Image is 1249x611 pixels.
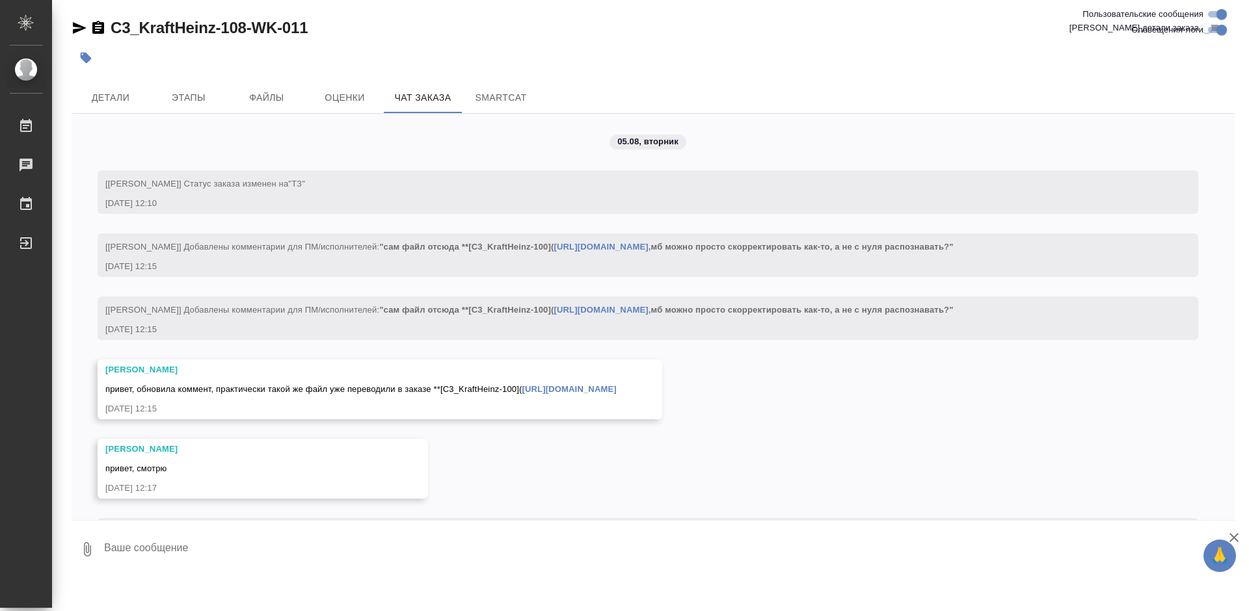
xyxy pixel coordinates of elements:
[1203,539,1236,572] button: 🙏
[79,90,142,106] span: Детали
[1082,8,1203,21] span: Пользовательские сообщения
[105,363,617,376] div: [PERSON_NAME]
[617,135,678,148] p: 05.08, вторник
[1209,542,1231,569] span: 🙏
[105,384,617,394] span: привет, обновила коммент, практически такой же файл уже переводили в заказе **[C3_KraftHeinz-100](
[105,197,1153,210] div: [DATE] 12:10
[105,260,1153,273] div: [DATE] 12:15
[72,20,87,36] button: Скопировать ссылку для ЯМессенджера
[522,384,616,394] a: [URL][DOMAIN_NAME]
[554,242,651,252] a: [URL][DOMAIN_NAME],
[157,90,220,106] span: Этапы
[72,44,100,72] button: Добавить тэг
[314,90,376,106] span: Оценки
[105,305,954,315] span: [[PERSON_NAME]] Добавлены комментарии для ПМ/исполнителей:
[392,90,454,106] span: Чат заказа
[105,482,383,495] div: [DATE] 12:17
[105,242,954,252] span: [[PERSON_NAME]] Добавлены комментарии для ПМ/исполнителей:
[105,402,617,415] div: [DATE] 12:15
[554,305,651,315] a: [URL][DOMAIN_NAME],
[105,443,383,456] div: [PERSON_NAME]
[288,179,305,188] span: "ТЗ"
[105,463,167,473] span: привет, смотрю
[235,90,298,106] span: Файлы
[90,20,106,36] button: Скопировать ссылку
[105,323,1153,336] div: [DATE] 12:15
[105,179,305,188] span: [[PERSON_NAME]] Статус заказа изменен на
[1069,21,1199,34] span: [PERSON_NAME] детали заказа
[379,242,953,252] span: "сам файл отсюда **[C3_KraftHeinz-100]( мб можно просто скорректировать как-то, а не с нуля распо...
[1131,23,1203,36] span: Оповещения-логи
[111,19,308,36] a: C3_KraftHeinz-108-WK-011
[379,305,953,315] span: "сам файл отсюда **[C3_KraftHeinz-100]( мб можно просто скорректировать как-то, а не с нуля распо...
[470,90,532,106] span: SmartCat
